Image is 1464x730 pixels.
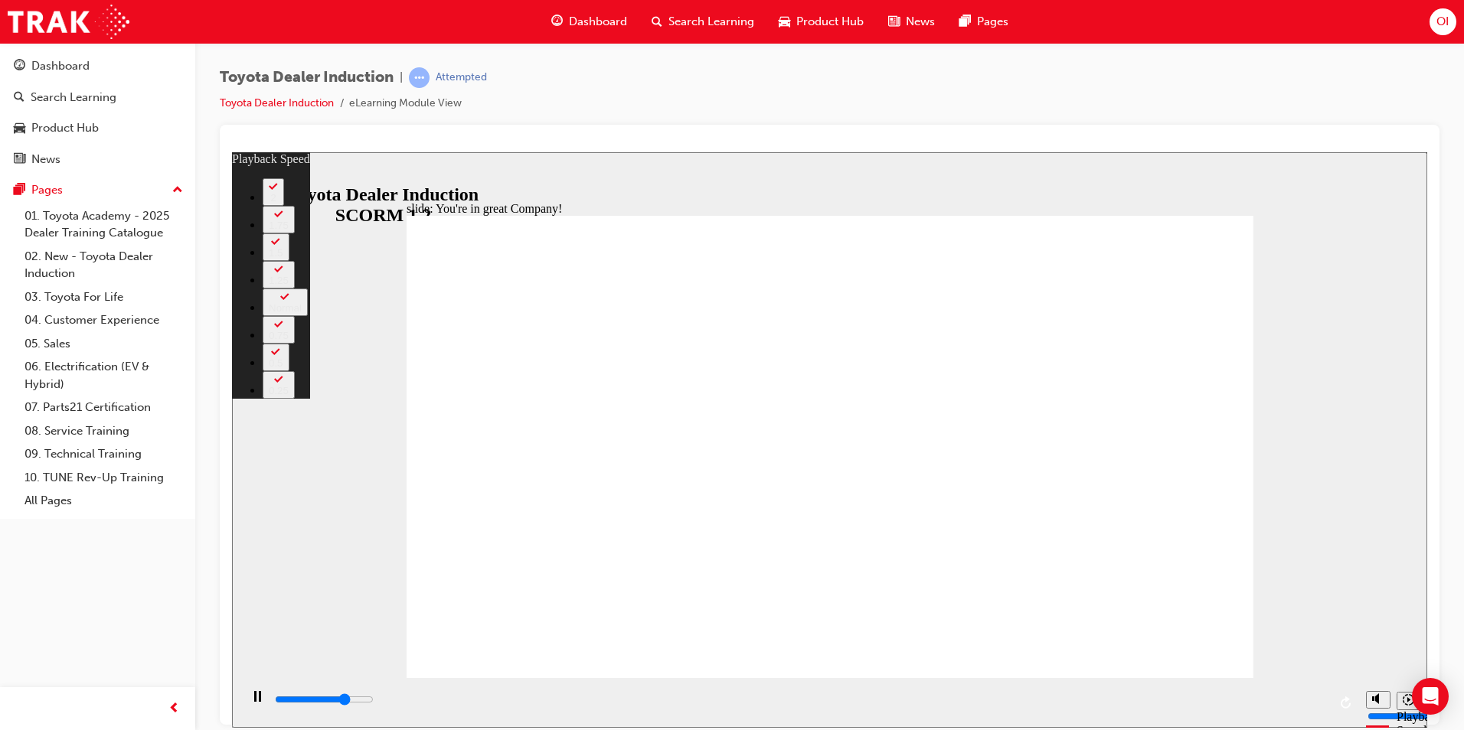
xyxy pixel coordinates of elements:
[906,13,935,31] span: News
[18,396,189,419] a: 07. Parts21 Certification
[8,538,34,564] button: Pause (Ctrl+Alt+P)
[436,70,487,85] div: Attempted
[569,13,627,31] span: Dashboard
[876,6,947,37] a: news-iconNews
[43,541,142,553] input: slide progress
[14,184,25,197] span: pages-icon
[947,6,1021,37] a: pages-iconPages
[168,699,180,719] span: prev-icon
[796,13,864,31] span: Product Hub
[766,6,876,37] a: car-iconProduct Hub
[409,67,430,88] span: learningRecordVerb_ATTEMPT-icon
[400,69,403,86] span: |
[31,57,90,75] div: Dashboard
[6,83,189,112] a: Search Learning
[14,91,25,105] span: search-icon
[1436,13,1449,31] span: OI
[14,153,25,167] span: news-icon
[31,151,60,168] div: News
[172,181,183,200] span: up-icon
[6,145,189,174] a: News
[18,204,189,245] a: 01. Toyota Academy - 2025 Dealer Training Catalogue
[18,442,189,466] a: 09. Technical Training
[8,5,129,39] img: Trak
[668,13,754,31] span: Search Learning
[18,245,189,285] a: 02. New - Toyota Dealer Induction
[6,176,189,204] button: Pages
[18,285,189,309] a: 03. Toyota For Life
[31,181,63,199] div: Pages
[37,40,46,51] div: 2
[977,13,1008,31] span: Pages
[14,122,25,135] span: car-icon
[6,49,189,176] button: DashboardSearch LearningProduct HubNews
[349,95,462,112] li: eLearning Module View
[652,12,662,31] span: search-icon
[18,332,189,356] a: 05. Sales
[888,12,900,31] span: news-icon
[1430,8,1456,35] button: OI
[1412,678,1449,715] div: Open Intercom Messenger
[539,6,639,37] a: guage-iconDashboard
[959,12,971,31] span: pages-icon
[639,6,766,37] a: search-iconSearch Learning
[1103,539,1126,562] button: Replay (Ctrl+Alt+R)
[779,12,790,31] span: car-icon
[31,89,116,106] div: Search Learning
[18,355,189,396] a: 06. Electrification (EV & Hybrid)
[220,69,394,86] span: Toyota Dealer Induction
[1126,526,1188,575] div: misc controls
[6,114,189,142] a: Product Hub
[1165,539,1188,558] button: Playback speed
[14,60,25,73] span: guage-icon
[6,52,189,80] a: Dashboard
[220,96,334,109] a: Toyota Dealer Induction
[8,526,1126,575] div: playback controls
[31,26,52,54] button: 2
[18,466,189,490] a: 10. TUNE Rev-Up Training
[551,12,563,31] span: guage-icon
[18,489,189,513] a: All Pages
[1136,558,1234,570] input: volume
[31,119,99,137] div: Product Hub
[1165,558,1188,585] div: Playback Speed
[18,308,189,332] a: 04. Customer Experience
[1134,539,1158,556] button: Mute (Ctrl+Alt+M)
[18,419,189,443] a: 08. Service Training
